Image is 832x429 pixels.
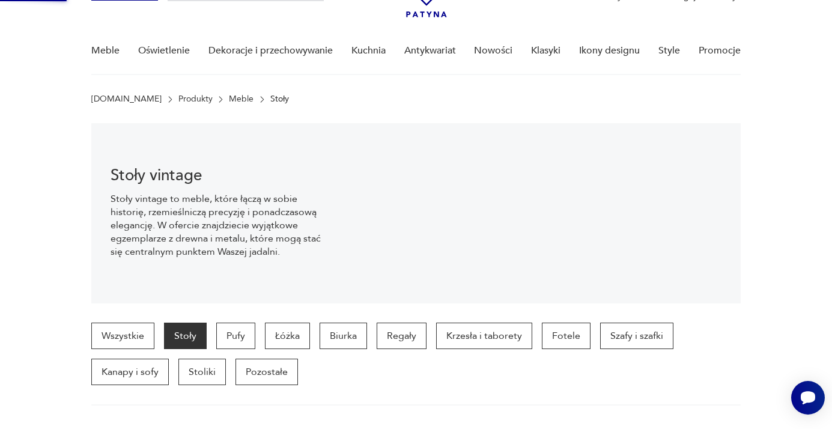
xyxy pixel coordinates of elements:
a: Stoliki [178,359,226,385]
a: Regały [377,323,427,349]
a: Łóżka [265,323,310,349]
h1: Stoły vintage [111,168,332,183]
a: Biurka [320,323,367,349]
a: Pufy [216,323,255,349]
a: Style [658,28,680,74]
a: Meble [229,94,254,104]
a: Szafy i szafki [600,323,673,349]
p: Stoły vintage to meble, które łączą w sobie historię, rzemieślniczą precyzję i ponadczasową elega... [111,192,332,258]
a: Kuchnia [351,28,386,74]
a: [DOMAIN_NAME] [91,94,162,104]
a: Dekoracje i przechowywanie [208,28,333,74]
p: Stoły [270,94,289,104]
a: Fotele [542,323,591,349]
a: Wszystkie [91,323,154,349]
a: Klasyki [531,28,560,74]
a: Pozostałe [235,359,298,385]
a: Produkty [178,94,213,104]
a: Stoły [164,323,207,349]
a: Kanapy i sofy [91,359,169,385]
a: Promocje [699,28,741,74]
a: Oświetlenie [138,28,190,74]
iframe: Smartsupp widget button [791,381,825,415]
a: Nowości [474,28,512,74]
a: Antykwariat [404,28,456,74]
a: Ikony designu [579,28,640,74]
a: Krzesła i taborety [436,323,532,349]
a: Meble [91,28,120,74]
